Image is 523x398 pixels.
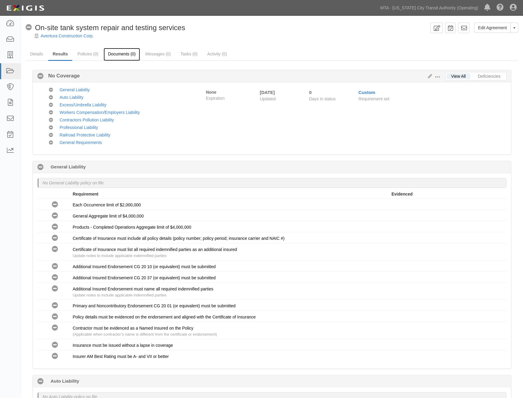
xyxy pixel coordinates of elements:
[447,73,471,79] a: View All
[141,48,175,60] a: Messages (0)
[73,225,191,230] span: Products - Completed Operations Aggregate limit of $4,000,000
[497,4,504,11] i: Help Center - Complianz
[73,275,216,280] span: Additional Insured Endorsement CG 20 37 (or equivalent) must be submitted
[60,118,114,122] a: Contractors Pollution Liability
[52,286,58,292] i: No Coverage
[73,202,141,207] span: Each Occurrence limit of $2,000,000
[48,48,73,61] a: Results
[309,96,336,101] span: Days in status
[26,24,32,31] i: No Coverage
[5,3,46,14] img: Logo
[359,96,390,101] span: Requirement set
[60,125,98,130] a: Professional Liability
[49,118,53,122] i: No Coverage
[377,2,481,14] a: MTA - [US_STATE] City Transit Authority (Operating)
[73,326,193,331] span: Contractor must be evidenced as a Named Insured on the Policy
[73,354,169,359] span: Insurer AM Best Rating must be A- and VII or better
[60,87,90,92] a: General Liability
[73,48,103,60] a: Policies (0)
[73,236,284,241] span: Certificate of Insurance must include all policy details (policy number; policy period; insurance...
[73,287,213,291] span: Additional Insured Endorsement must name all required indemnified parties
[60,95,83,100] a: Auto Liability
[104,48,140,61] a: Documents (0)
[309,89,354,96] div: Since 08/22/2025
[73,343,173,348] span: Insurance must be issued without a lapse in coverage
[52,235,58,241] i: No Coverage
[60,140,102,145] a: General Requirements
[52,213,58,219] i: No Coverage
[206,95,255,101] span: Expiration
[176,48,202,60] a: Tasks (0)
[73,247,237,252] span: Certificate of Insurance must list all required indemnified parties as an additional insured
[49,111,53,115] i: No Coverage
[474,73,505,79] a: Deficiencies
[260,96,276,101] span: Updated
[73,293,166,297] span: Update notes to include applicable indemnified parties
[73,214,144,218] span: General Aggregate limit of $4,000,000
[26,48,48,60] a: Details
[52,342,58,348] i: No Coverage
[49,88,53,92] i: No Coverage
[260,89,300,96] div: [DATE]
[359,90,375,95] a: Custom
[52,263,58,270] i: No Coverage
[73,264,216,269] span: Additional Insured Endorsement CG 20 10 (or equivalent) must be submitted
[392,192,413,196] strong: Evidenced
[60,110,140,115] a: Workers Compensation/Employers Liability
[60,133,111,137] a: Railroad Protective Liability
[52,274,58,281] i: No Coverage
[52,246,58,252] i: No Coverage
[73,315,256,319] span: Policy details must be evidenced on the endorsement and aligned with the Certificate of Insurance
[52,325,58,331] i: No Coverage
[73,253,166,258] span: Update notes to include applicable indemnified parties
[52,302,58,309] i: No Coverage
[474,23,511,33] a: Edit Agreement
[41,33,94,38] a: Aventura Construction Corp.
[52,202,58,208] i: No Coverage
[49,126,53,130] i: No Coverage
[203,48,231,60] a: Activity (0)
[60,102,107,107] a: Excess/Umbrella Liability
[49,96,53,100] i: No Coverage
[49,133,53,137] i: No Coverage
[49,141,53,145] i: No Coverage
[73,303,236,308] span: Primary and Noncontributory Endorsement CG 20 01 (or equivalent) must be submitted
[73,332,217,337] span: (Applicable when contractor’s name is different from the certificate or endorsement)
[37,164,44,171] i: No Coverage 0 days (since 08/22/2025)
[49,103,53,107] i: No Coverage
[426,74,432,79] a: Edit Results
[51,164,86,170] b: General Liability
[37,378,44,385] i: No Coverage 0 days (since 08/22/2025)
[73,192,99,196] strong: Requirement
[35,24,185,32] span: On-site tank system repair and testing services
[52,353,58,359] i: No Coverage
[51,378,79,384] b: Auto Liability
[26,23,185,33] div: On-site tank system repair and testing services
[206,90,217,95] strong: None
[52,314,58,320] i: No Coverage
[42,180,104,186] p: No General Liability policy on file
[52,224,58,230] i: No Coverage
[37,73,44,80] i: No Coverage
[44,72,80,80] b: No Coverage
